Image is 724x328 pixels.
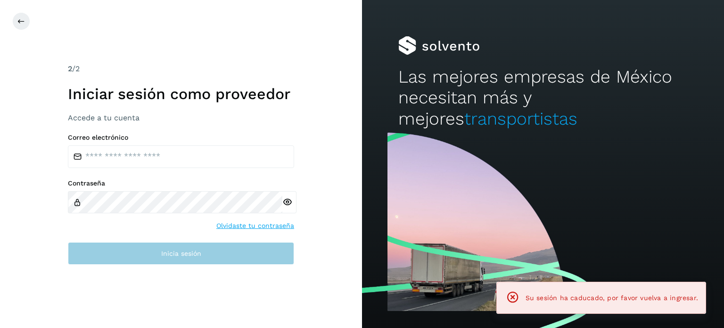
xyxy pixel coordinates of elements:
[68,179,294,187] label: Contraseña
[216,221,294,231] a: Olvidaste tu contraseña
[68,64,72,73] span: 2
[526,294,698,302] span: Su sesión ha caducado, por favor vuelva a ingresar.
[398,67,688,129] h2: Las mejores empresas de México necesitan más y mejores
[68,242,294,265] button: Inicia sesión
[68,85,294,103] h1: Iniciar sesión como proveedor
[464,109,577,129] span: transportistas
[161,250,201,257] span: Inicia sesión
[68,113,294,122] h3: Accede a tu cuenta
[68,134,294,142] label: Correo electrónico
[68,63,294,75] div: /2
